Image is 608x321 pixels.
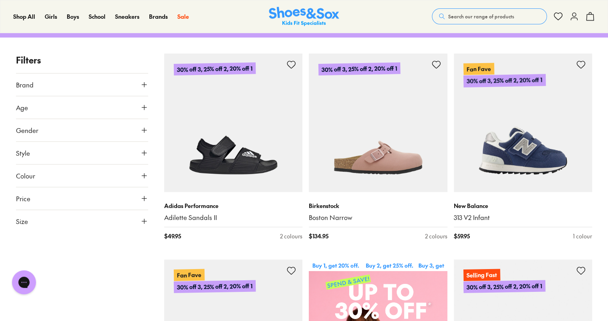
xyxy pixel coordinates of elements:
[454,213,592,222] a: 313 V2 Infant
[463,63,494,75] p: Fan Fave
[318,63,400,76] p: 30% off 3, 25% off 2, 20% off 1
[16,194,30,203] span: Price
[164,232,181,240] span: $ 49.95
[177,12,189,21] a: Sale
[16,216,28,226] span: Size
[16,148,30,158] span: Style
[309,232,328,240] span: $ 134.95
[425,232,447,240] div: 2 colours
[16,96,148,119] button: Age
[16,164,148,187] button: Colour
[115,12,139,20] span: Sneakers
[463,269,500,281] p: Selling Fast
[448,13,514,20] span: Search our range of products
[173,269,204,281] p: Fan Fave
[16,73,148,96] button: Brand
[280,232,302,240] div: 2 colours
[454,53,592,192] a: Fan Fave30% off 3, 25% off 2, 20% off 1
[67,12,79,21] a: Boys
[16,119,148,141] button: Gender
[16,171,35,180] span: Colour
[269,7,339,26] a: Shoes & Sox
[13,12,35,20] span: Shop All
[45,12,57,21] a: Girls
[573,232,592,240] div: 1 colour
[173,63,255,76] p: 30% off 3, 25% off 2, 20% off 1
[67,12,79,20] span: Boys
[463,74,545,87] p: 30% off 3, 25% off 2, 20% off 1
[173,280,255,293] p: 30% off 3, 25% off 2, 20% off 1
[16,80,34,89] span: Brand
[16,210,148,232] button: Size
[309,53,447,192] a: 30% off 3, 25% off 2, 20% off 1
[16,187,148,210] button: Price
[454,232,470,240] span: $ 59.95
[16,103,28,112] span: Age
[164,202,303,210] p: Adidas Performance
[16,142,148,164] button: Style
[89,12,105,20] span: School
[454,202,592,210] p: New Balance
[149,12,168,20] span: Brands
[115,12,139,21] a: Sneakers
[13,12,35,21] a: Shop All
[45,12,57,20] span: Girls
[269,7,339,26] img: SNS_Logo_Responsive.svg
[309,213,447,222] a: Boston Narrow
[164,53,303,192] a: 30% off 3, 25% off 2, 20% off 1
[16,53,148,67] p: Filters
[177,12,189,20] span: Sale
[149,12,168,21] a: Brands
[89,12,105,21] a: School
[463,280,545,293] p: 30% off 3, 25% off 2, 20% off 1
[8,267,40,297] iframe: Gorgias live chat messenger
[432,8,547,24] button: Search our range of products
[309,202,447,210] p: Birkenstock
[16,125,38,135] span: Gender
[164,213,303,222] a: Adilette Sandals II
